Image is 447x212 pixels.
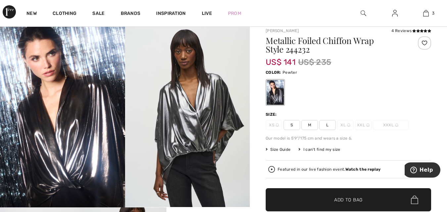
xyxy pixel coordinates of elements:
span: 3 [432,10,434,16]
iframe: Opens a widget where you can find more information [405,162,440,179]
span: Color: [266,70,281,75]
span: S [284,120,300,130]
a: Sign In [387,9,403,18]
span: XL [337,120,354,130]
div: I can't find my size [298,147,340,152]
span: XS [266,120,282,130]
div: 4 Reviews [391,28,431,34]
span: XXL [355,120,372,130]
h1: Metallic Foiled Chiffon Wrap Style 244232 [266,36,404,54]
span: US$ 141 [266,51,295,67]
span: US$ 235 [298,56,331,68]
img: 1ère Avenue [3,5,16,19]
img: ring-m.svg [366,123,370,127]
img: Metallic Foiled Chiffon Wrap Style 244232. 2 [125,20,250,207]
img: My Info [392,9,398,17]
span: Pewter [283,70,297,75]
span: Add to Bag [334,196,363,203]
button: Add to Bag [266,188,431,211]
a: Clothing [53,11,76,18]
span: XXXL [373,120,409,130]
a: [PERSON_NAME] [266,28,299,33]
div: Our model is 5'9"/175 cm and wears a size 6. [266,135,431,141]
a: Brands [121,11,141,18]
img: Watch the replay [268,166,275,173]
div: Pewter [267,80,284,105]
img: ring-m.svg [395,123,398,127]
img: My Bag [423,9,429,17]
img: ring-m.svg [276,123,279,127]
div: Featured in our live fashion event. [278,167,380,172]
div: Size: [266,111,278,117]
a: 3 [411,9,441,17]
a: Live [202,10,212,17]
span: M [301,120,318,130]
img: Bag.svg [411,196,418,204]
span: Size Guide [266,147,291,152]
a: Sale [92,11,105,18]
a: New [26,11,37,18]
img: search the website [361,9,366,17]
a: Prom [228,10,241,17]
strong: Watch the replay [345,167,381,172]
span: Inspiration [156,11,186,18]
span: L [319,120,336,130]
img: ring-m.svg [347,123,350,127]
